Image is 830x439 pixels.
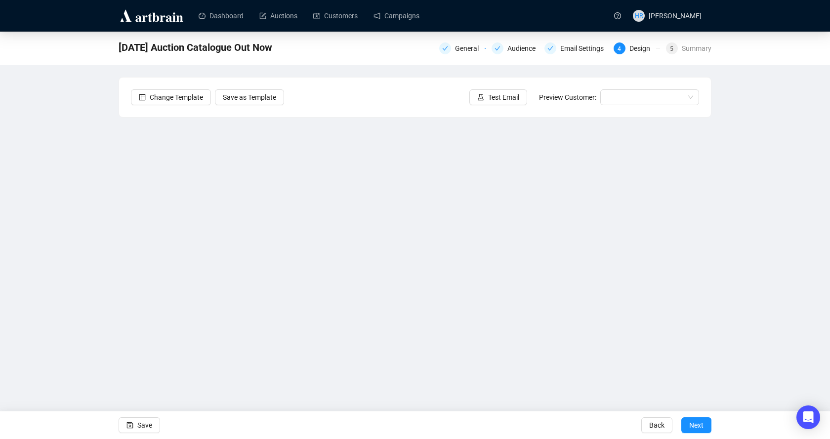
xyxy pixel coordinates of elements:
[215,89,284,105] button: Save as Template
[439,42,486,54] div: General
[126,422,133,429] span: save
[547,45,553,51] span: check
[614,12,621,19] span: question-circle
[139,94,146,101] span: layout
[649,12,702,20] span: [PERSON_NAME]
[670,45,673,52] span: 5
[649,411,664,439] span: Back
[681,417,711,433] button: Next
[477,94,484,101] span: experiment
[199,3,244,29] a: Dashboard
[689,411,704,439] span: Next
[223,92,276,103] span: Save as Template
[629,42,656,54] div: Design
[488,92,519,103] span: Test Email
[614,42,660,54] div: 4Design
[544,42,608,54] div: Email Settings
[618,45,621,52] span: 4
[507,42,541,54] div: Audience
[666,42,711,54] div: 5Summary
[442,45,448,51] span: check
[641,417,672,433] button: Back
[119,417,160,433] button: Save
[131,89,211,105] button: Change Template
[119,8,185,24] img: logo
[373,3,419,29] a: Campaigns
[495,45,500,51] span: check
[469,89,527,105] button: Test Email
[150,92,203,103] span: Change Template
[119,118,711,390] iframe: To enrich screen reader interactions, please activate Accessibility in Grammarly extension settings
[539,93,596,101] span: Preview Customer:
[455,42,485,54] div: General
[119,40,272,55] span: Saturday's Auction Catalogue Out Now
[137,411,152,439] span: Save
[682,42,711,54] div: Summary
[259,3,297,29] a: Auctions
[313,3,358,29] a: Customers
[796,405,820,429] div: Open Intercom Messenger
[492,42,538,54] div: Audience
[635,11,643,21] span: HR
[560,42,610,54] div: Email Settings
